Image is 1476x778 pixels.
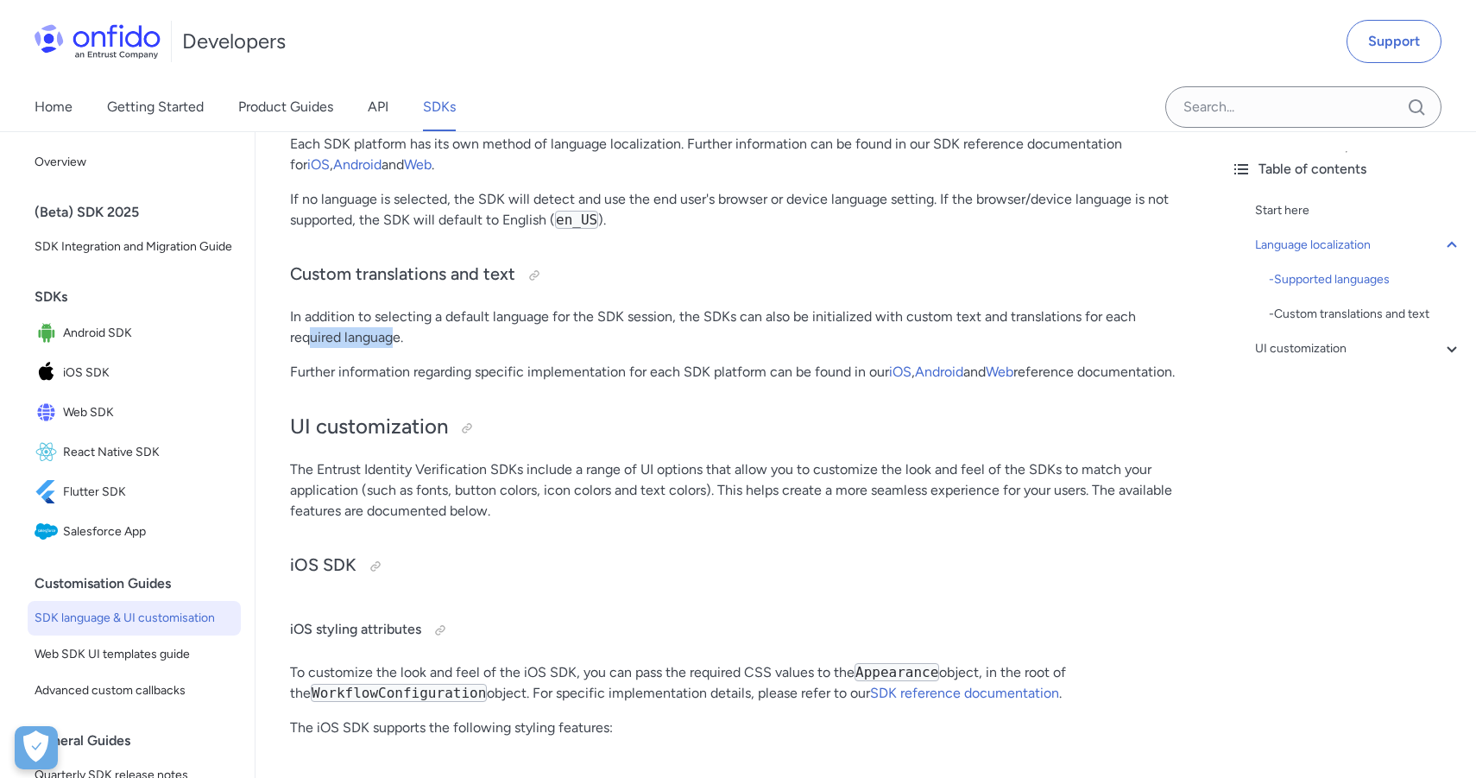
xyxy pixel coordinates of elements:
[28,601,241,636] a: SDK language & UI customisation
[35,83,73,131] a: Home
[290,189,1183,231] p: If no language is selected, the SDK will detect and use the end user's browser or device language...
[63,321,234,345] span: Android SDK
[63,520,234,544] span: Salesforce App
[290,413,1183,442] h2: UI customization
[290,134,1183,175] p: Each SDK platform has its own method of language localization. Further information can be found i...
[290,553,1183,580] h3: iOS SDK
[28,674,241,708] a: Advanced custom callbacks
[35,24,161,59] img: Onfido Logo
[28,230,241,264] a: SDK Integration and Migration Guide
[290,307,1183,348] p: In addition to selecting a default language for the SDK session, the SDKs can also be initialized...
[290,662,1183,704] p: To customize the look and feel of the iOS SDK, you can pass the required CSS values to the object...
[35,724,248,758] div: General Guides
[1231,159,1462,180] div: Table of contents
[311,684,487,702] code: WorkflowConfiguration
[290,362,1183,383] p: Further information regarding specific implementation for each SDK platform can be found in our ,...
[182,28,286,55] h1: Developers
[35,195,248,230] div: (Beta) SDK 2025
[28,354,241,392] a: IconiOS SDKiOS SDK
[35,152,234,173] span: Overview
[35,608,234,629] span: SDK language & UI customisation
[35,280,248,314] div: SDKs
[35,680,234,701] span: Advanced custom callbacks
[28,433,241,471] a: IconReact Native SDKReact Native SDK
[1269,304,1462,325] a: -Custom translations and text
[35,361,63,385] img: IconiOS SDK
[1269,269,1462,290] a: -Supported languages
[1269,269,1462,290] div: - Supported languages
[1255,235,1462,256] a: Language localization
[63,480,234,504] span: Flutter SDK
[28,513,241,551] a: IconSalesforce AppSalesforce App
[63,401,234,425] span: Web SDK
[915,364,963,380] a: Android
[555,211,598,229] code: en_US
[28,394,241,432] a: IconWeb SDKWeb SDK
[35,440,63,465] img: IconReact Native SDK
[1255,200,1462,221] a: Start here
[15,726,58,769] div: Cookie Preferences
[404,156,432,173] a: Web
[35,566,248,601] div: Customisation Guides
[1165,86,1441,128] input: Onfido search input field
[15,726,58,769] button: Open Preferences
[35,237,234,257] span: SDK Integration and Migration Guide
[63,440,234,465] span: React Native SDK
[1255,338,1462,359] a: UI customization
[28,637,241,672] a: Web SDK UI templates guide
[870,685,1059,701] a: SDK reference documentation
[855,663,939,681] code: Appearance
[28,145,241,180] a: Overview
[1347,20,1441,63] a: Support
[290,262,1183,289] h3: Custom translations and text
[35,321,63,345] img: IconAndroid SDK
[107,83,204,131] a: Getting Started
[1269,304,1462,325] div: - Custom translations and text
[290,617,1183,644] h4: iOS styling attributes
[63,361,234,385] span: iOS SDK
[35,520,63,544] img: IconSalesforce App
[423,83,456,131] a: SDKs
[986,364,1013,380] a: Web
[290,459,1183,522] p: The Entrust Identity Verification SDKs include a range of UI options that allow you to customize ...
[290,718,1183,738] p: The iOS SDK supports the following styling features:
[307,156,330,173] a: iOS
[28,473,241,511] a: IconFlutter SDKFlutter SDK
[889,364,911,380] a: iOS
[333,156,382,173] a: Android
[28,314,241,352] a: IconAndroid SDKAndroid SDK
[35,480,63,504] img: IconFlutter SDK
[238,83,333,131] a: Product Guides
[35,401,63,425] img: IconWeb SDK
[368,83,388,131] a: API
[35,644,234,665] span: Web SDK UI templates guide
